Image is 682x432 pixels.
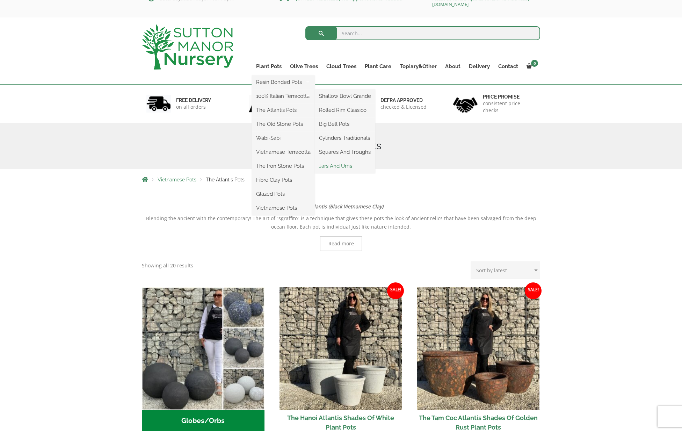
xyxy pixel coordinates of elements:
h2: Globes/Orbs [142,410,264,432]
span: Sale! [387,282,404,299]
a: 0 [522,62,540,71]
a: Visit product category Globes/Orbs [142,287,264,431]
a: Shallow Bowl Grande [315,91,375,101]
p: on all orders [176,103,211,110]
a: Glazed Pots [252,189,315,199]
a: Resin Bonded Pots [252,77,315,87]
h6: FREE DELIVERY [176,97,211,103]
a: The Iron Stone Pots [252,161,315,171]
a: Fibre Clay Pots [252,175,315,185]
a: About [441,62,465,71]
img: 1.jpg [146,95,171,113]
span: The Atlantis Pots [206,177,245,182]
span: Read more [328,241,354,246]
a: Plant Pots [252,62,286,71]
img: 2.jpg [249,95,273,113]
a: Squares And Troughs [315,147,375,157]
a: Delivery [465,62,494,71]
a: Jars And Urns [315,161,375,171]
a: Wabi-Sabi [252,133,315,143]
h6: Price promise [483,94,536,100]
img: 4.jpg [453,93,478,114]
p: Blending the ancient with the contemporary! The art of “sgraffito” is a technique that gives thes... [142,214,540,231]
a: Cylinders Traditionals [315,133,375,143]
a: Olive Trees [286,62,322,71]
a: Vietnamese Pots [252,203,315,213]
span: Sale! [525,282,542,299]
a: Big Bell Pots [315,119,375,129]
img: logo [142,24,233,70]
img: The Tam Coc Atlantis Shades Of Golden Rust Plant Pots [417,287,540,410]
nav: Breadcrumbs [142,177,540,182]
p: checked & Licensed [380,103,427,110]
a: Vietnamese Terracotta [252,147,315,157]
a: The Old Stone Pots [252,119,315,129]
p: consistent price checks [483,100,536,114]
input: Search... [305,26,540,40]
a: Cloud Trees [322,62,361,71]
h6: Defra approved [380,97,427,103]
a: 100% Italian Terracotta [252,91,315,101]
a: Contact [494,62,522,71]
a: Plant Care [361,62,396,71]
a: Rolled Rim Classico [315,105,375,115]
a: Vietnamese Pots [158,177,196,182]
p: Showing all 20 results [142,261,193,270]
strong: The Atlantis (Black Vietnamese Clay) [299,203,383,210]
img: The Hanoi Atlantis Shades Of White Plant Pots [280,287,402,410]
h1: The Atlantis Pots [142,139,540,152]
a: Topiary&Other [396,62,441,71]
a: The Atlantis Pots [252,105,315,115]
span: 0 [531,60,538,67]
select: Shop order [471,261,540,279]
img: Globes/Orbs [142,287,264,410]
